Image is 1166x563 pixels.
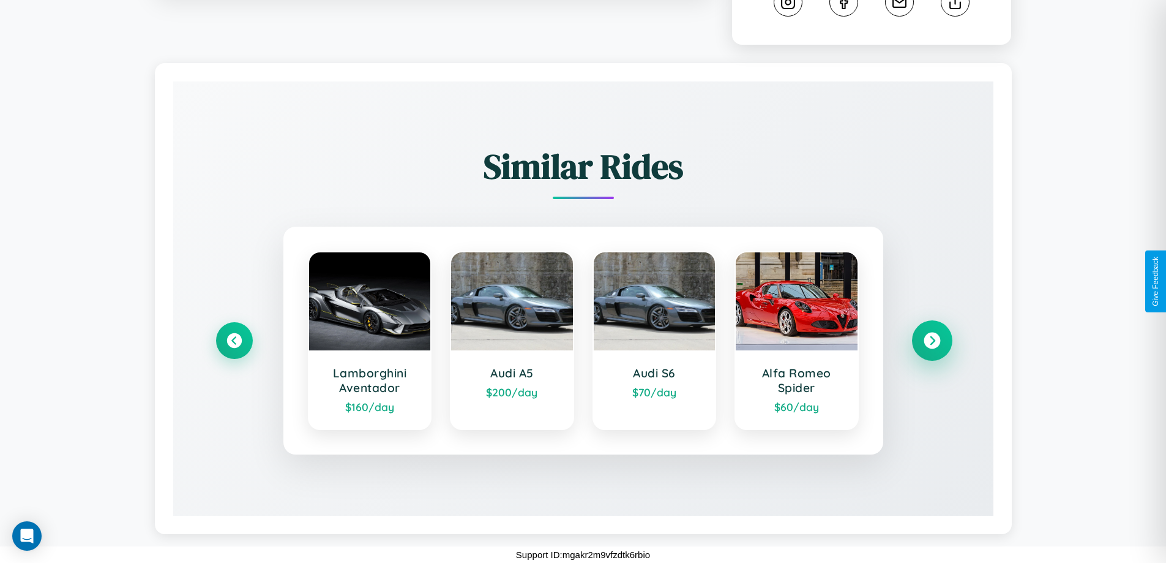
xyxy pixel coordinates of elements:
[516,546,650,563] p: Support ID: mgakr2m9vfzdtk6rbio
[450,251,574,430] a: Audi A5$200/day
[308,251,432,430] a: Lamborghini Aventador$160/day
[321,400,419,414] div: $ 160 /day
[748,400,845,414] div: $ 60 /day
[592,251,717,430] a: Audi S6$70/day
[606,366,703,380] h3: Audi S6
[12,521,42,551] div: Open Intercom Messenger
[321,366,419,395] h3: Lamborghini Aventador
[216,143,951,190] h2: Similar Rides
[734,251,859,430] a: Alfa Romeo Spider$60/day
[463,385,561,399] div: $ 200 /day
[1151,257,1160,306] div: Give Feedback
[463,366,561,380] h3: Audi A5
[748,366,845,395] h3: Alfa Romeo Spider
[606,385,703,399] div: $ 70 /day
